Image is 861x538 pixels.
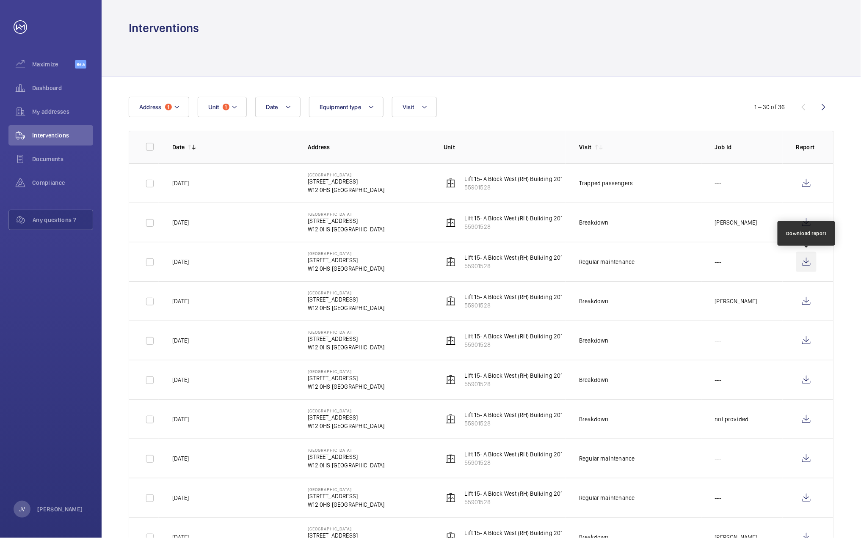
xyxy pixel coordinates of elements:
p: [DATE] [172,376,189,384]
p: [GEOGRAPHIC_DATA] [308,329,385,335]
img: elevator.svg [446,178,456,188]
img: elevator.svg [446,375,456,385]
p: [PERSON_NAME] [715,218,757,227]
span: My addresses [32,107,93,116]
p: W12 0HS [GEOGRAPHIC_DATA] [308,422,385,430]
p: [DATE] [172,297,189,305]
p: [STREET_ADDRESS] [308,295,385,304]
p: [DATE] [172,336,189,345]
img: elevator.svg [446,453,456,464]
span: Maximize [32,60,75,69]
p: --- [715,494,722,502]
span: Date [266,104,278,110]
p: Lift 15- A Block West (RH) Building 201 [464,293,563,301]
p: 55901528 [464,380,563,388]
span: Dashboard [32,84,93,92]
p: [STREET_ADDRESS] [308,217,385,225]
p: Unit [444,143,566,151]
span: 1 [223,104,229,110]
p: Date [172,143,185,151]
p: [GEOGRAPHIC_DATA] [308,526,385,531]
p: 55901528 [464,262,563,270]
p: Lift 15- A Block West (RH) Building 201 [464,489,563,498]
span: Compliance [32,178,93,187]
p: 55901528 [464,222,563,231]
p: [PERSON_NAME] [715,297,757,305]
div: Breakdown [579,336,609,345]
img: elevator.svg [446,257,456,267]
div: Trapped passengers [579,179,633,187]
p: --- [715,454,722,463]
p: --- [715,258,722,266]
p: 55901528 [464,419,563,428]
p: [GEOGRAPHIC_DATA] [308,290,385,295]
p: Report [796,143,817,151]
button: Visit [392,97,436,117]
span: Unit [208,104,219,110]
p: [DATE] [172,415,189,423]
p: [PERSON_NAME] [37,505,83,513]
p: Job Id [715,143,783,151]
p: [STREET_ADDRESS] [308,492,385,500]
img: elevator.svg [446,335,456,346]
p: [DATE] [172,258,189,266]
div: Breakdown [579,415,609,423]
p: W12 0HS [GEOGRAPHIC_DATA] [308,461,385,469]
p: [GEOGRAPHIC_DATA] [308,369,385,374]
div: Regular maintenance [579,258,635,266]
p: 55901528 [464,498,563,506]
p: Lift 15- A Block West (RH) Building 201 [464,371,563,380]
p: W12 0HS [GEOGRAPHIC_DATA] [308,500,385,509]
p: not provided [715,415,749,423]
div: 1 – 30 of 36 [755,103,785,111]
p: --- [715,179,722,187]
h1: Interventions [129,20,199,36]
p: Lift 15- A Block West (RH) Building 201 [464,253,563,262]
img: elevator.svg [446,414,456,424]
p: [STREET_ADDRESS] [308,374,385,382]
span: Equipment type [320,104,362,110]
span: Any questions ? [33,216,93,224]
p: [DATE] [172,494,189,502]
p: Lift 15- A Block West (RH) Building 201 [464,450,563,458]
p: W12 0HS [GEOGRAPHIC_DATA] [308,186,385,194]
p: Lift 15- A Block West (RH) Building 201 [464,332,563,340]
span: Visit [403,104,414,110]
p: Lift 15- A Block West (RH) Building 201 [464,175,563,183]
div: Regular maintenance [579,494,635,502]
p: [GEOGRAPHIC_DATA] [308,172,385,177]
p: Lift 15- A Block West (RH) Building 201 [464,214,563,222]
img: elevator.svg [446,217,456,228]
p: [STREET_ADDRESS] [308,453,385,461]
p: Address [308,143,430,151]
p: [STREET_ADDRESS] [308,335,385,343]
img: elevator.svg [446,296,456,306]
p: W12 0HS [GEOGRAPHIC_DATA] [308,304,385,312]
span: Interventions [32,131,93,140]
p: [DATE] [172,179,189,187]
p: W12 0HS [GEOGRAPHIC_DATA] [308,264,385,273]
p: [DATE] [172,218,189,227]
p: Lift 15- A Block West (RH) Building 201 [464,411,563,419]
p: --- [715,336,722,345]
p: W12 0HS [GEOGRAPHIC_DATA] [308,382,385,391]
p: 55901528 [464,183,563,192]
p: Lift 15- A Block West (RH) Building 201 [464,529,563,537]
p: [GEOGRAPHIC_DATA] [308,251,385,256]
p: 55901528 [464,301,563,310]
img: elevator.svg [446,493,456,503]
p: 55901528 [464,340,563,349]
p: [GEOGRAPHIC_DATA] [308,211,385,217]
p: [GEOGRAPHIC_DATA] [308,487,385,492]
p: [DATE] [172,454,189,463]
span: 1 [165,104,172,110]
p: [STREET_ADDRESS] [308,413,385,422]
div: Download report [786,230,827,237]
p: [GEOGRAPHIC_DATA] [308,447,385,453]
p: [STREET_ADDRESS] [308,177,385,186]
button: Address1 [129,97,189,117]
span: Address [139,104,162,110]
button: Date [255,97,301,117]
p: Visit [579,143,592,151]
p: JV [19,505,25,513]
